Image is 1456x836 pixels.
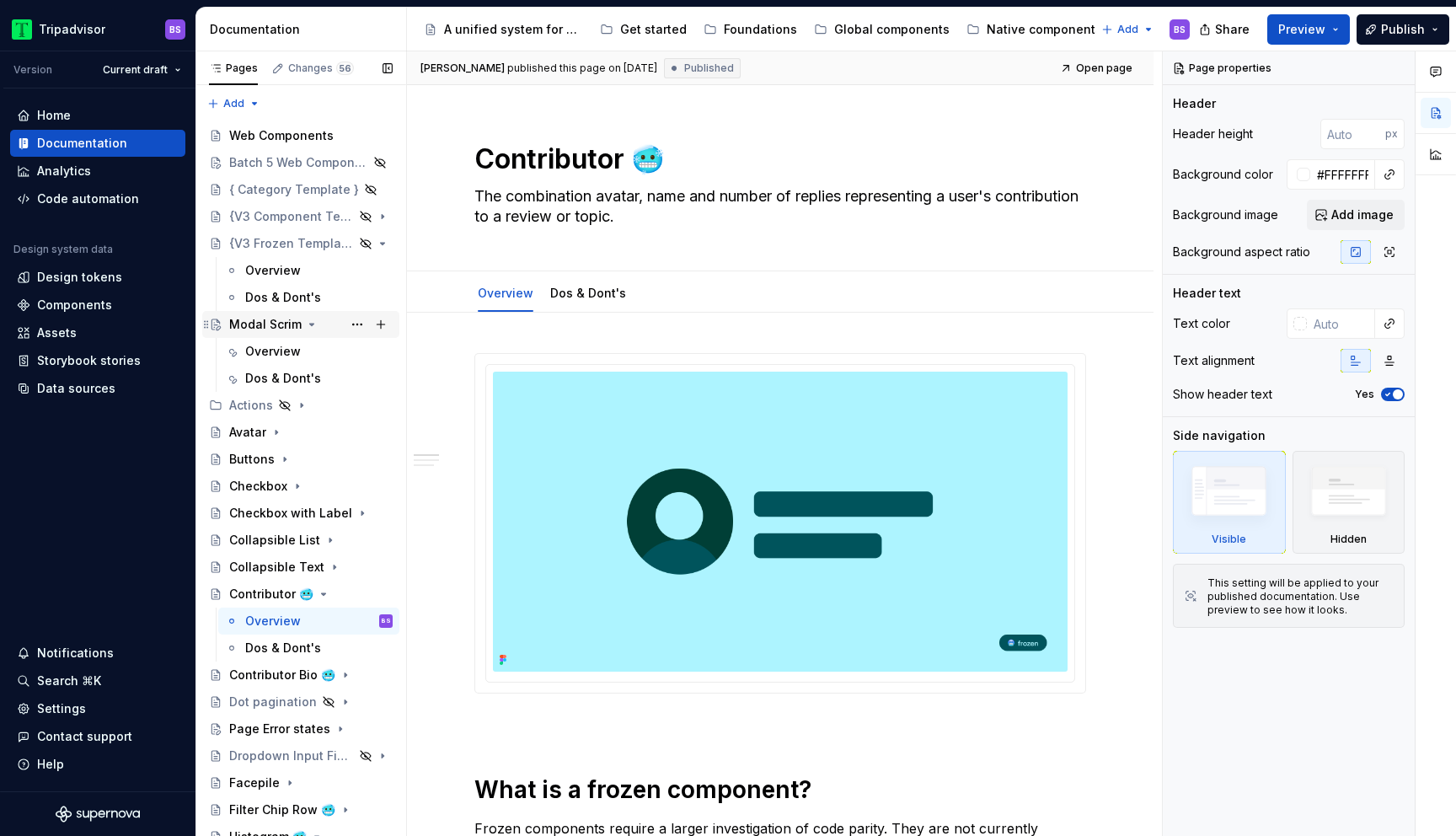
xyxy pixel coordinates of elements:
span: Publish [1381,21,1425,38]
div: Settings [37,700,86,717]
div: Data sources [37,380,115,397]
a: Documentation [10,130,185,157]
a: Web Components [202,122,399,149]
h1: What is a frozen component? [474,774,1086,805]
a: Foundations [697,16,804,43]
div: BS [1174,23,1186,36]
div: Side navigation [1173,427,1266,444]
button: Publish [1357,14,1449,45]
div: Dos & Dont's [543,275,633,310]
a: Facepile [202,769,399,796]
div: Changes [288,62,354,75]
div: Facepile [229,774,280,791]
div: Search ⌘K [37,673,101,689]
input: Auto [1307,308,1375,339]
div: {V3 Component Template} [229,208,354,225]
div: Header text [1173,285,1241,302]
div: Overview [245,613,301,630]
p: px [1385,127,1398,141]
div: Get started [620,21,687,38]
div: Dropdown Input Field 🥶 [229,748,354,764]
a: Home [10,102,185,129]
div: Background aspect ratio [1173,244,1310,260]
button: Search ⌘K [10,667,185,694]
button: Current draft [95,58,189,82]
a: {V3 Frozen Template} [202,230,399,257]
div: Code automation [37,190,139,207]
a: Dos & Dont's [218,635,399,662]
a: Batch 5 Web Components [202,149,399,176]
div: Overview [245,343,301,360]
span: Add image [1331,206,1394,223]
span: [PERSON_NAME] [420,62,505,75]
div: {V3 Frozen Template} [229,235,354,252]
span: Preview [1278,21,1325,38]
div: Assets [37,324,77,341]
div: published this page on [DATE] [507,62,657,75]
a: Page Error states [202,715,399,742]
button: Contact support [10,723,185,750]
div: Filter Chip Row 🥶 [229,801,335,818]
button: Add [202,92,265,115]
div: Documentation [210,21,399,38]
div: Design tokens [37,269,122,286]
a: Storybook stories [10,347,185,374]
div: Visible [1212,533,1246,546]
a: Overview [218,338,399,365]
div: Actions [202,392,399,419]
span: Add [1117,23,1138,36]
button: TripadvisorBS [3,11,192,47]
div: Dos & Dont's [245,370,321,387]
div: Collapsible List [229,532,320,549]
div: Contributor Bio 🥶 [229,667,335,683]
div: Hidden [1293,451,1405,554]
button: Share [1191,14,1261,45]
textarea: The combination avatar, name and number of replies representing a user's contribution to a review... [471,183,1083,230]
a: A unified system for every journey. [417,16,590,43]
div: BS [382,613,391,630]
a: Overview [218,257,399,284]
div: Text color [1173,315,1230,332]
img: 0ed0e8b8-9446-497d-bad0-376821b19aa5.png [12,19,32,40]
a: Settings [10,695,185,722]
div: Text alignment [1173,352,1255,369]
a: Supernova Logo [56,806,140,823]
div: { Category Template } [229,181,359,198]
a: Modal Scrim [202,311,399,338]
div: Background color [1173,166,1273,183]
div: Buttons [229,451,275,468]
span: Published [684,62,734,75]
div: Analytics [37,163,91,180]
a: Dropdown Input Field 🥶 [202,742,399,769]
a: Collapsible List [202,527,399,554]
a: Buttons [202,446,399,473]
div: Modal Scrim [229,316,302,333]
a: Get started [593,16,693,43]
div: Contact support [37,728,132,745]
span: Add [223,97,244,110]
div: Page Error states [229,721,330,737]
textarea: Contributor 🥶 [471,139,1083,180]
a: Dos & Dont's [550,286,626,300]
div: Storybook stories [37,352,141,369]
div: Version [13,63,52,77]
button: Add [1096,18,1159,41]
div: BS [169,23,181,36]
div: Show header text [1173,386,1272,403]
button: Preview [1267,14,1350,45]
div: Checkbox with Label [229,505,352,522]
button: Help [10,751,185,778]
a: Native components [960,16,1109,43]
div: Tripadvisor [39,21,105,38]
a: Analytics [10,158,185,185]
a: Overview [478,286,533,300]
label: Yes [1355,388,1374,401]
a: Avatar [202,419,399,446]
div: Collapsible Text [229,559,324,576]
div: Notifications [37,645,114,662]
div: Page tree [417,13,1093,46]
div: Web Components [229,127,334,144]
div: Design system data [13,243,113,256]
div: Background image [1173,206,1278,223]
a: Contributor Bio 🥶 [202,662,399,689]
